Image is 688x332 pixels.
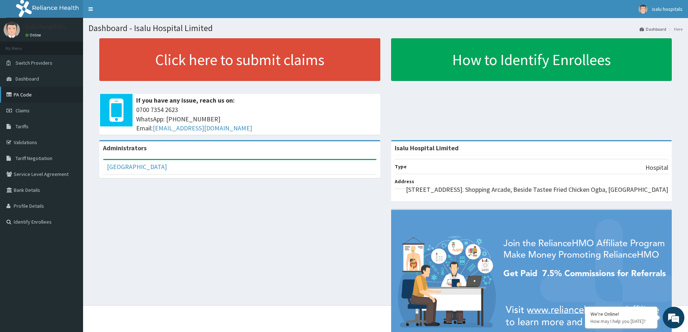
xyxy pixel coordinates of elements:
h1: Dashboard - Isalu Hospital Limited [88,23,683,33]
strong: Isalu Hospital Limited [395,144,459,152]
img: User Image [639,5,648,14]
p: [STREET_ADDRESS]. Shopping Arcade, Beside Tastee Fried Chicken Ogba, [GEOGRAPHIC_DATA] [406,185,668,194]
b: Address [395,178,414,185]
b: If you have any issue, reach us on: [136,96,235,104]
a: How to Identify Enrollees [391,38,672,81]
p: How may I help you today? [590,318,652,324]
span: 0700 7354 2623 WhatsApp: [PHONE_NUMBER] Email: [136,105,377,133]
a: [GEOGRAPHIC_DATA] [107,163,167,171]
span: Dashboard [16,76,39,82]
a: Dashboard [640,26,666,32]
img: User Image [4,22,20,38]
span: Claims [16,107,30,114]
p: Hospital [645,163,668,172]
a: [EMAIL_ADDRESS][DOMAIN_NAME] [153,124,252,132]
span: isalu hospitals [652,6,683,12]
p: isalu hospitals [25,23,65,30]
b: Type [395,163,407,170]
b: Administrators [103,144,147,152]
span: Tariffs [16,123,29,130]
a: Click here to submit claims [99,38,380,81]
li: Here [667,26,683,32]
span: Switch Providers [16,60,52,66]
span: Tariff Negotiation [16,155,52,161]
a: Online [25,33,43,38]
div: We're Online! [590,311,652,317]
